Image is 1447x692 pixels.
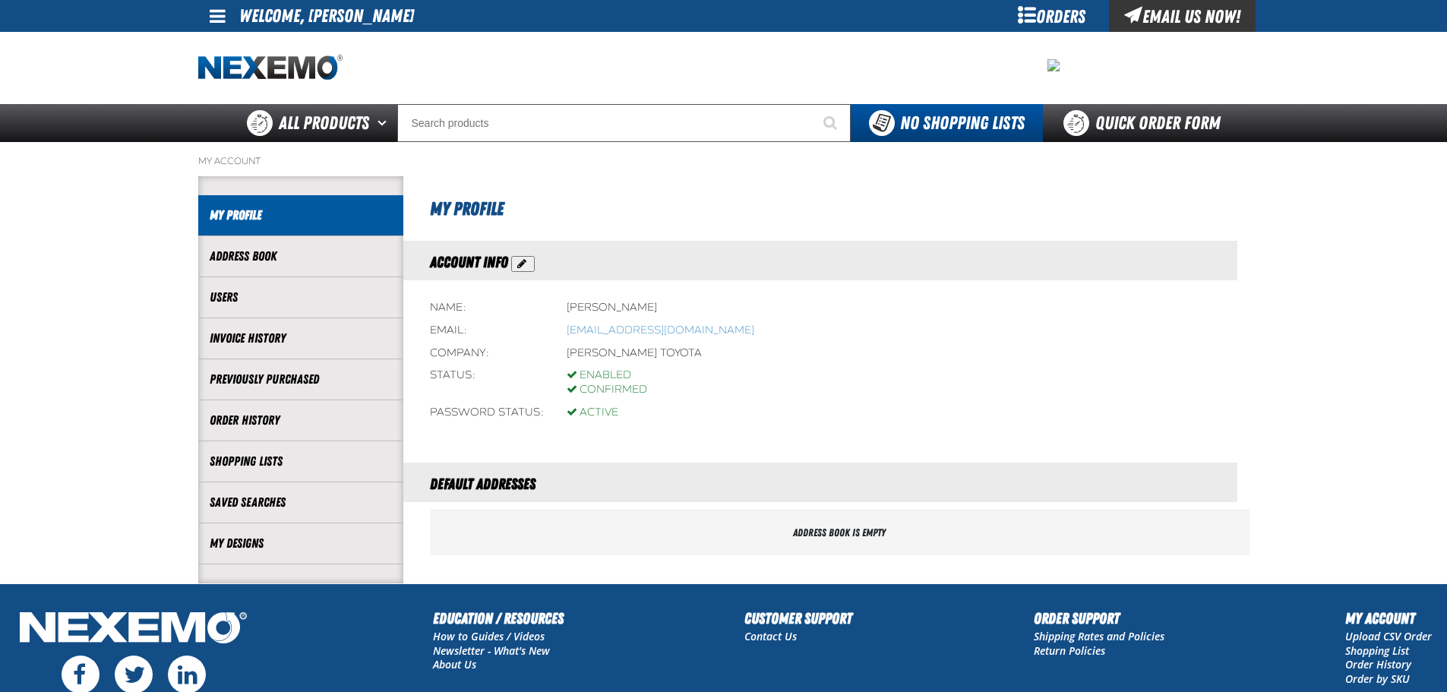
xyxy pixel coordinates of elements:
h2: Customer Support [744,607,852,630]
div: Confirmed [567,383,647,397]
a: Contact Us [744,629,797,643]
h2: Order Support [1034,607,1164,630]
div: Password status [430,406,544,420]
span: My Profile [430,198,504,220]
a: Order History [210,412,392,429]
a: Quick Order Form [1043,104,1249,142]
nav: Breadcrumbs [198,155,1250,167]
a: Shopping List [1345,643,1409,658]
img: Nexemo Logo [15,607,251,652]
a: Shopping Lists [210,453,392,470]
a: My Designs [210,535,392,552]
a: Return Policies [1034,643,1105,658]
div: [PERSON_NAME] Toyota [567,346,702,361]
div: Company [430,346,544,361]
a: Shipping Rates and Policies [1034,629,1164,643]
div: [PERSON_NAME] [567,301,657,315]
button: Start Searching [813,104,851,142]
a: My Profile [210,207,392,224]
a: Order by SKU [1345,671,1410,686]
div: Active [567,406,618,420]
img: Nexemo logo [198,55,343,81]
a: Previously Purchased [210,371,392,388]
a: Invoice History [210,330,392,347]
span: Account Info [430,253,508,271]
a: Address Book [210,248,392,265]
span: No Shopping Lists [900,112,1025,134]
a: Users [210,289,392,306]
span: Default Addresses [430,475,536,493]
h2: My Account [1345,607,1432,630]
a: Home [198,55,343,81]
a: Newsletter - What's New [433,643,550,658]
a: Opens a default email client to write an email to vtoreceptionist@vtaig.com [567,324,754,337]
button: Open All Products pages [372,104,397,142]
a: How to Guides / Videos [433,629,545,643]
a: Upload CSV Order [1345,629,1432,643]
div: Address book is empty [430,510,1250,555]
a: Order History [1345,657,1411,671]
div: Email [430,324,544,338]
a: Saved Searches [210,494,392,511]
button: Action Edit Account Information [511,256,535,272]
h2: Education / Resources [433,607,564,630]
div: Enabled [567,368,647,383]
div: Status [430,368,544,397]
a: About Us [433,657,476,671]
a: My Account [198,155,261,167]
button: You do not have available Shopping Lists. Open to Create a New List [851,104,1043,142]
span: All Products [279,109,369,137]
div: Name [430,301,544,315]
img: 2478c7e4e0811ca5ea97a8c95d68d55a.jpeg [1047,59,1060,71]
input: Search [397,104,851,142]
bdo: [EMAIL_ADDRESS][DOMAIN_NAME] [567,324,754,337]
